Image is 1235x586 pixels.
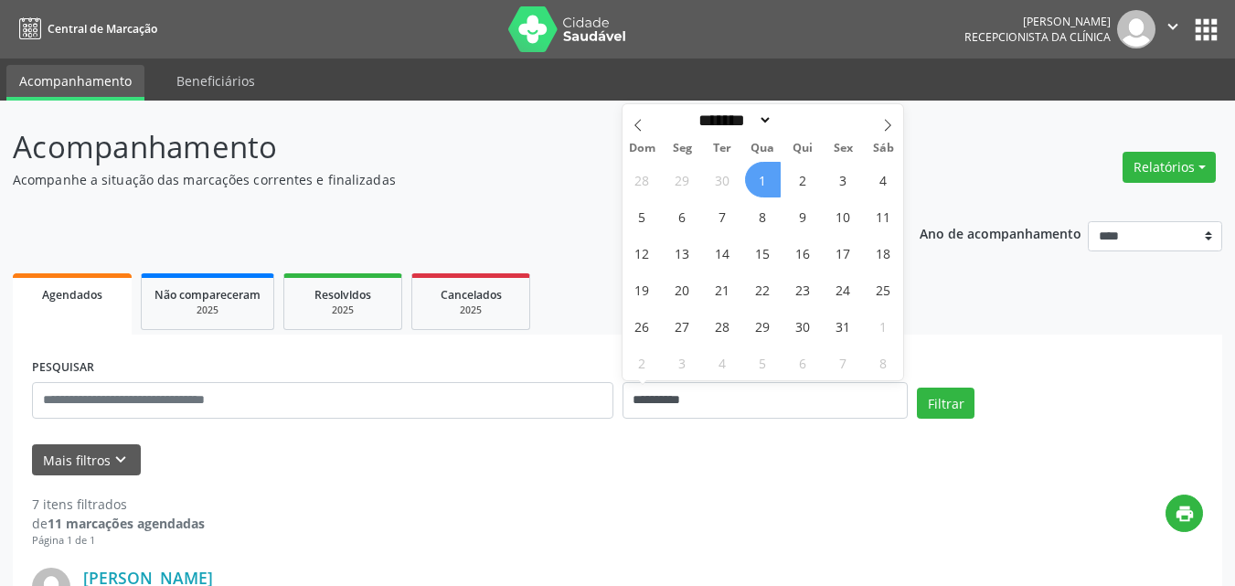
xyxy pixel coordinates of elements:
a: Acompanhamento [6,65,144,101]
select: Month [693,111,773,130]
span: Não compareceram [154,287,261,303]
span: Outubro 30, 2025 [785,308,821,344]
span: Outubro 20, 2025 [665,272,700,307]
span: Outubro 19, 2025 [624,272,660,307]
span: Outubro 6, 2025 [665,198,700,234]
span: Outubro 26, 2025 [624,308,660,344]
span: Sáb [863,143,903,154]
span: Dom [623,143,663,154]
span: Setembro 30, 2025 [705,162,740,197]
p: Acompanhe a situação das marcações correntes e finalizadas [13,170,859,189]
span: Outubro 7, 2025 [705,198,740,234]
span: Novembro 8, 2025 [866,345,901,380]
span: Outubro 2, 2025 [785,162,821,197]
button:  [1155,10,1190,48]
span: Novembro 4, 2025 [705,345,740,380]
span: Outubro 17, 2025 [825,235,861,271]
div: [PERSON_NAME] [964,14,1111,29]
span: Resolvidos [314,287,371,303]
span: Recepcionista da clínica [964,29,1111,45]
span: Outubro 9, 2025 [785,198,821,234]
button: apps [1190,14,1222,46]
img: img [1117,10,1155,48]
a: Beneficiários [164,65,268,97]
span: Outubro 1, 2025 [745,162,781,197]
span: Setembro 28, 2025 [624,162,660,197]
span: Qui [783,143,823,154]
span: Seg [662,143,702,154]
span: Agendados [42,287,102,303]
span: Outubro 22, 2025 [745,272,781,307]
span: Outubro 25, 2025 [866,272,901,307]
strong: 11 marcações agendadas [48,515,205,532]
span: Outubro 13, 2025 [665,235,700,271]
span: Outubro 14, 2025 [705,235,740,271]
label: PESQUISAR [32,354,94,382]
span: Outubro 31, 2025 [825,308,861,344]
p: Ano de acompanhamento [920,221,1081,244]
span: Outubro 24, 2025 [825,272,861,307]
span: Outubro 23, 2025 [785,272,821,307]
span: Outubro 27, 2025 [665,308,700,344]
span: Outubro 8, 2025 [745,198,781,234]
button: Mais filtroskeyboard_arrow_down [32,444,141,476]
button: Filtrar [917,388,974,419]
span: Central de Marcação [48,21,157,37]
span: Qua [742,143,783,154]
span: Sex [823,143,863,154]
button: print [1166,495,1203,532]
span: Novembro 3, 2025 [665,345,700,380]
div: 2025 [154,304,261,317]
i: keyboard_arrow_down [111,450,131,470]
i:  [1163,16,1183,37]
span: Outubro 15, 2025 [745,235,781,271]
span: Cancelados [441,287,502,303]
span: Novembro 7, 2025 [825,345,861,380]
button: Relatórios [1123,152,1216,183]
span: Outubro 16, 2025 [785,235,821,271]
div: 2025 [425,304,516,317]
span: Outubro 4, 2025 [866,162,901,197]
div: de [32,514,205,533]
span: Outubro 21, 2025 [705,272,740,307]
span: Outubro 12, 2025 [624,235,660,271]
div: Página 1 de 1 [32,533,205,549]
span: Ter [702,143,742,154]
span: Outubro 28, 2025 [705,308,740,344]
span: Setembro 29, 2025 [665,162,700,197]
span: Outubro 29, 2025 [745,308,781,344]
a: Central de Marcação [13,14,157,44]
span: Outubro 3, 2025 [825,162,861,197]
span: Outubro 10, 2025 [825,198,861,234]
p: Acompanhamento [13,124,859,170]
div: 7 itens filtrados [32,495,205,514]
span: Novembro 6, 2025 [785,345,821,380]
span: Novembro 5, 2025 [745,345,781,380]
span: Novembro 2, 2025 [624,345,660,380]
span: Outubro 11, 2025 [866,198,901,234]
span: Novembro 1, 2025 [866,308,901,344]
input: Year [772,111,833,130]
div: 2025 [297,304,389,317]
span: Outubro 5, 2025 [624,198,660,234]
i: print [1175,504,1195,524]
span: Outubro 18, 2025 [866,235,901,271]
